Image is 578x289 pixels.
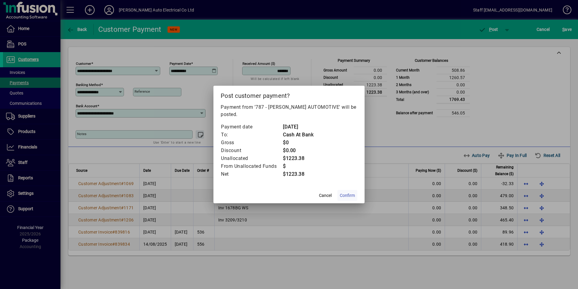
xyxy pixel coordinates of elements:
[221,170,283,178] td: Net
[221,154,283,162] td: Unallocated
[319,192,332,199] span: Cancel
[221,147,283,154] td: Discount
[340,192,355,199] span: Confirm
[283,147,313,154] td: $0.00
[221,162,283,170] td: From Unallocated Funds
[283,139,313,147] td: $0
[221,139,283,147] td: Gross
[221,123,283,131] td: Payment date
[213,86,365,103] h2: Post customer payment?
[221,104,357,118] p: Payment from '787 - [PERSON_NAME] AUTOMOTIVE' will be posted.
[337,190,357,201] button: Confirm
[283,170,313,178] td: $1223.38
[283,154,313,162] td: $1223.38
[221,131,283,139] td: To:
[283,162,313,170] td: $
[316,190,335,201] button: Cancel
[283,131,313,139] td: Cash At Bank
[283,123,313,131] td: [DATE]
